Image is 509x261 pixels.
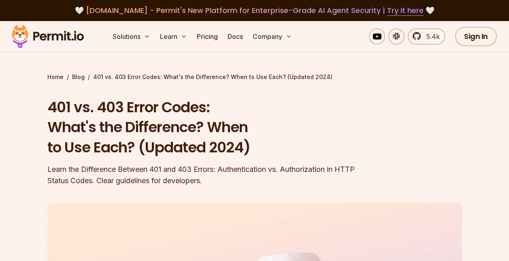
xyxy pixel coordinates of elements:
a: Home [47,73,64,81]
span: 5.4k [422,32,440,41]
div: / / [47,73,462,81]
button: Company [249,28,295,45]
a: Pricing [194,28,221,45]
a: Sign In [455,27,497,46]
a: Docs [224,28,246,45]
button: Learn [157,28,190,45]
a: Blog [72,73,85,81]
span: [DOMAIN_NAME] - Permit's New Platform for Enterprise-Grade AI Agent Security | [86,5,424,15]
div: 🤍 🤍 [19,5,490,16]
button: Solutions [109,28,153,45]
h1: 401 vs. 403 Error Codes: What's the Difference? When to Use Each? (Updated 2024) [47,97,358,158]
a: Try it here [387,5,424,16]
img: Permit logo [8,23,87,50]
a: 5.4k [408,28,445,45]
div: Learn the Difference Between 401 and 403 Errors: Authentication vs. Authorization in HTTP Status ... [47,164,358,186]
